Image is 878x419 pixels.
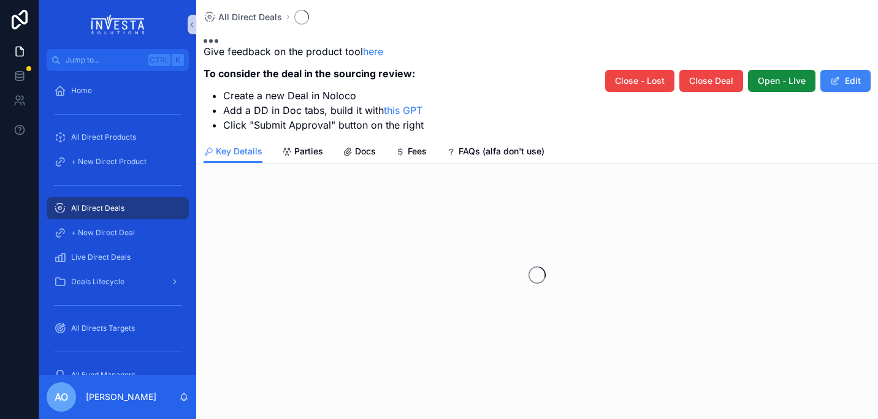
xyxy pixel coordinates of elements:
[71,252,131,262] span: Live Direct Deals
[216,145,262,157] span: Key Details
[363,45,383,58] a: here
[218,11,282,23] span: All Direct Deals
[204,44,424,59] p: Give feedback on the product tool
[748,70,815,92] button: Open - LIve
[71,228,135,238] span: + New Direct Deal
[395,140,427,165] a: Fees
[679,70,743,92] button: Close Deal
[71,86,92,96] span: Home
[282,140,323,165] a: Parties
[47,271,189,293] a: Deals Lifecycle
[71,370,136,380] span: All Fund Managers
[47,80,189,102] a: Home
[71,157,147,167] span: + New Direct Product
[47,151,189,173] a: + New Direct Product
[47,364,189,386] a: All Fund Managers
[223,88,424,103] li: Create a new Deal in Noloco
[343,140,376,165] a: Docs
[86,391,156,403] p: [PERSON_NAME]
[47,222,189,244] a: + New Direct Deal
[820,70,871,92] button: Edit
[47,197,189,219] a: All Direct Deals
[204,67,415,80] strong: To consider the deal in the sourcing review:
[173,55,183,65] span: K
[47,49,189,71] button: Jump to...CtrlK
[408,145,427,157] span: Fees
[355,145,376,157] span: Docs
[71,323,135,333] span: All Directs Targets
[446,140,544,165] a: FAQs (alfa don't use)
[689,75,733,87] span: Close Deal
[605,70,674,92] button: Close - Lost
[47,126,189,148] a: All Direct Products
[223,103,424,118] li: Add a DD in Doc tabs, build it with
[71,277,124,287] span: Deals Lifecycle
[39,71,196,375] div: scrollable content
[758,75,806,87] span: Open - LIve
[91,15,145,34] img: App logo
[223,118,424,132] li: Click "Submit Approval" button on the right
[47,246,189,268] a: Live Direct Deals
[615,75,665,87] span: Close - Lost
[204,11,282,23] a: All Direct Deals
[71,203,124,213] span: All Direct Deals
[204,140,262,164] a: Key Details
[66,55,143,65] span: Jump to...
[55,390,68,404] span: AO
[71,132,136,142] span: All Direct Products
[294,145,323,157] span: Parties
[47,317,189,339] a: All Directs Targets
[459,145,544,157] span: FAQs (alfa don't use)
[148,54,170,66] span: Ctrl
[384,104,422,116] a: this GPT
